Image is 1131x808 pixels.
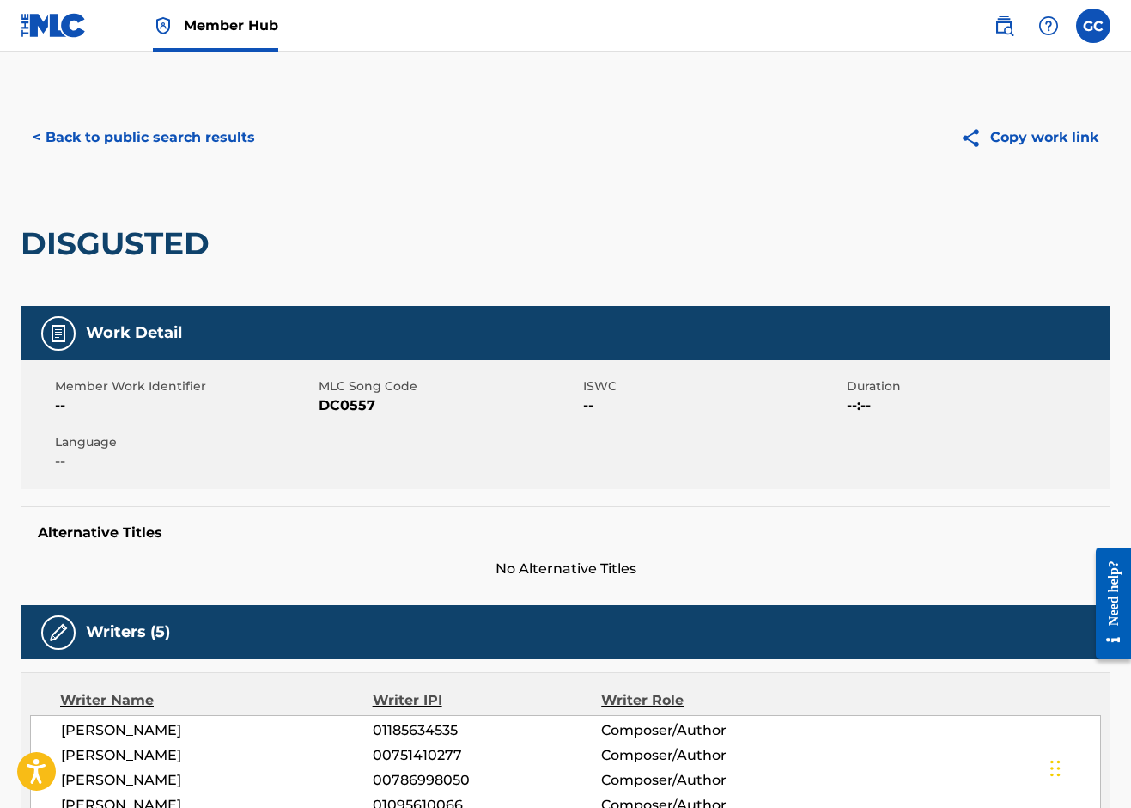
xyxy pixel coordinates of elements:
[1038,15,1059,36] img: help
[373,720,601,741] span: 01185634535
[373,690,602,711] div: Writer IPI
[21,559,1110,579] span: No Alternative Titles
[583,377,842,395] span: ISWC
[55,395,314,416] span: --
[21,13,87,38] img: MLC Logo
[601,720,809,741] span: Composer/Author
[60,690,373,711] div: Writer Name
[61,770,373,791] span: [PERSON_NAME]
[55,377,314,395] span: Member Work Identifier
[373,770,601,791] span: 00786998050
[987,9,1021,43] a: Public Search
[86,622,170,642] h5: Writers (5)
[184,15,278,35] span: Member Hub
[48,622,69,643] img: Writers
[601,770,809,791] span: Composer/Author
[21,224,218,263] h2: DISGUSTED
[55,433,314,451] span: Language
[319,377,578,395] span: MLC Song Code
[960,127,990,149] img: Copy work link
[847,377,1106,395] span: Duration
[319,395,578,416] span: DC0557
[1076,9,1110,43] div: User Menu
[994,15,1014,36] img: search
[1045,725,1131,808] iframe: Chat Widget
[1083,533,1131,675] iframe: Resource Center
[48,323,69,344] img: Work Detail
[601,745,809,766] span: Composer/Author
[1031,9,1066,43] div: Help
[601,690,809,711] div: Writer Role
[61,745,373,766] span: [PERSON_NAME]
[21,116,267,159] button: < Back to public search results
[61,720,373,741] span: [PERSON_NAME]
[373,745,601,766] span: 00751410277
[847,395,1106,416] span: --:--
[38,524,1093,542] h5: Alternative Titles
[583,395,842,416] span: --
[86,323,182,343] h5: Work Detail
[153,15,173,36] img: Top Rightsholder
[55,451,314,472] span: --
[1050,743,1061,794] div: Drag
[948,116,1110,159] button: Copy work link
